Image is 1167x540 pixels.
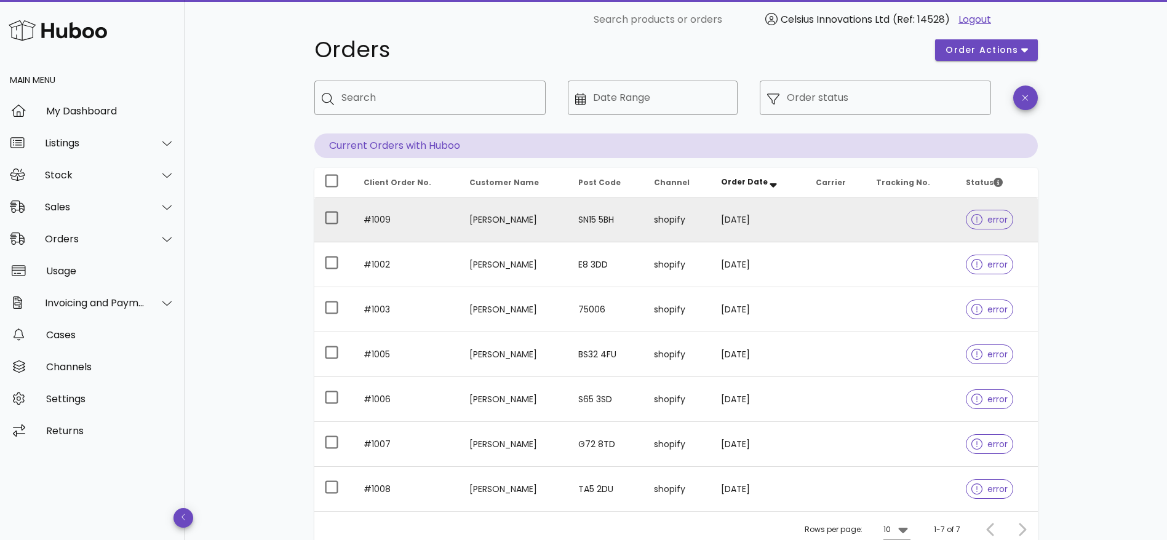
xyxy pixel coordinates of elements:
[45,297,145,309] div: Invoicing and Payments
[354,422,460,467] td: #1007
[711,242,805,287] td: [DATE]
[460,422,568,467] td: [PERSON_NAME]
[354,242,460,287] td: #1002
[568,287,644,332] td: 75006
[781,12,890,26] span: Celsius Innovations Ltd
[460,467,568,511] td: [PERSON_NAME]
[46,361,175,373] div: Channels
[45,137,145,149] div: Listings
[644,422,712,467] td: shopify
[971,260,1008,269] span: error
[568,332,644,377] td: BS32 4FU
[568,168,644,197] th: Post Code
[711,467,805,511] td: [DATE]
[644,197,712,242] td: shopify
[354,467,460,511] td: #1008
[971,215,1008,224] span: error
[578,177,621,188] span: Post Code
[644,287,712,332] td: shopify
[314,133,1038,158] p: Current Orders with Huboo
[883,520,910,539] div: 10Rows per page:
[469,177,539,188] span: Customer Name
[568,467,644,511] td: TA5 2DU
[654,177,690,188] span: Channel
[945,44,1019,57] span: order actions
[644,168,712,197] th: Channel
[721,177,768,187] span: Order Date
[568,197,644,242] td: SN15 5BH
[460,377,568,422] td: [PERSON_NAME]
[45,201,145,213] div: Sales
[971,440,1008,448] span: error
[46,425,175,437] div: Returns
[460,168,568,197] th: Customer Name
[893,12,950,26] span: (Ref: 14528)
[568,242,644,287] td: E8 3DD
[460,287,568,332] td: [PERSON_NAME]
[314,39,921,61] h1: Orders
[644,467,712,511] td: shopify
[711,332,805,377] td: [DATE]
[711,168,805,197] th: Order Date: Sorted descending. Activate to remove sorting.
[711,197,805,242] td: [DATE]
[46,393,175,405] div: Settings
[958,12,991,27] a: Logout
[966,177,1003,188] span: Status
[460,197,568,242] td: [PERSON_NAME]
[46,105,175,117] div: My Dashboard
[45,169,145,181] div: Stock
[354,168,460,197] th: Client Order No.
[568,422,644,467] td: G72 8TD
[9,17,107,44] img: Huboo Logo
[460,332,568,377] td: [PERSON_NAME]
[935,39,1037,61] button: order actions
[971,350,1008,359] span: error
[816,177,846,188] span: Carrier
[711,377,805,422] td: [DATE]
[46,329,175,341] div: Cases
[45,233,145,245] div: Orders
[971,305,1008,314] span: error
[354,332,460,377] td: #1005
[866,168,956,197] th: Tracking No.
[644,332,712,377] td: shopify
[711,287,805,332] td: [DATE]
[883,524,891,535] div: 10
[971,395,1008,403] span: error
[46,265,175,277] div: Usage
[971,485,1008,493] span: error
[460,242,568,287] td: [PERSON_NAME]
[568,377,644,422] td: S65 3SD
[644,377,712,422] td: shopify
[711,422,805,467] td: [DATE]
[934,524,960,535] div: 1-7 of 7
[956,168,1037,197] th: Status
[354,197,460,242] td: #1009
[354,377,460,422] td: #1006
[876,177,930,188] span: Tracking No.
[806,168,867,197] th: Carrier
[644,242,712,287] td: shopify
[364,177,431,188] span: Client Order No.
[354,287,460,332] td: #1003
